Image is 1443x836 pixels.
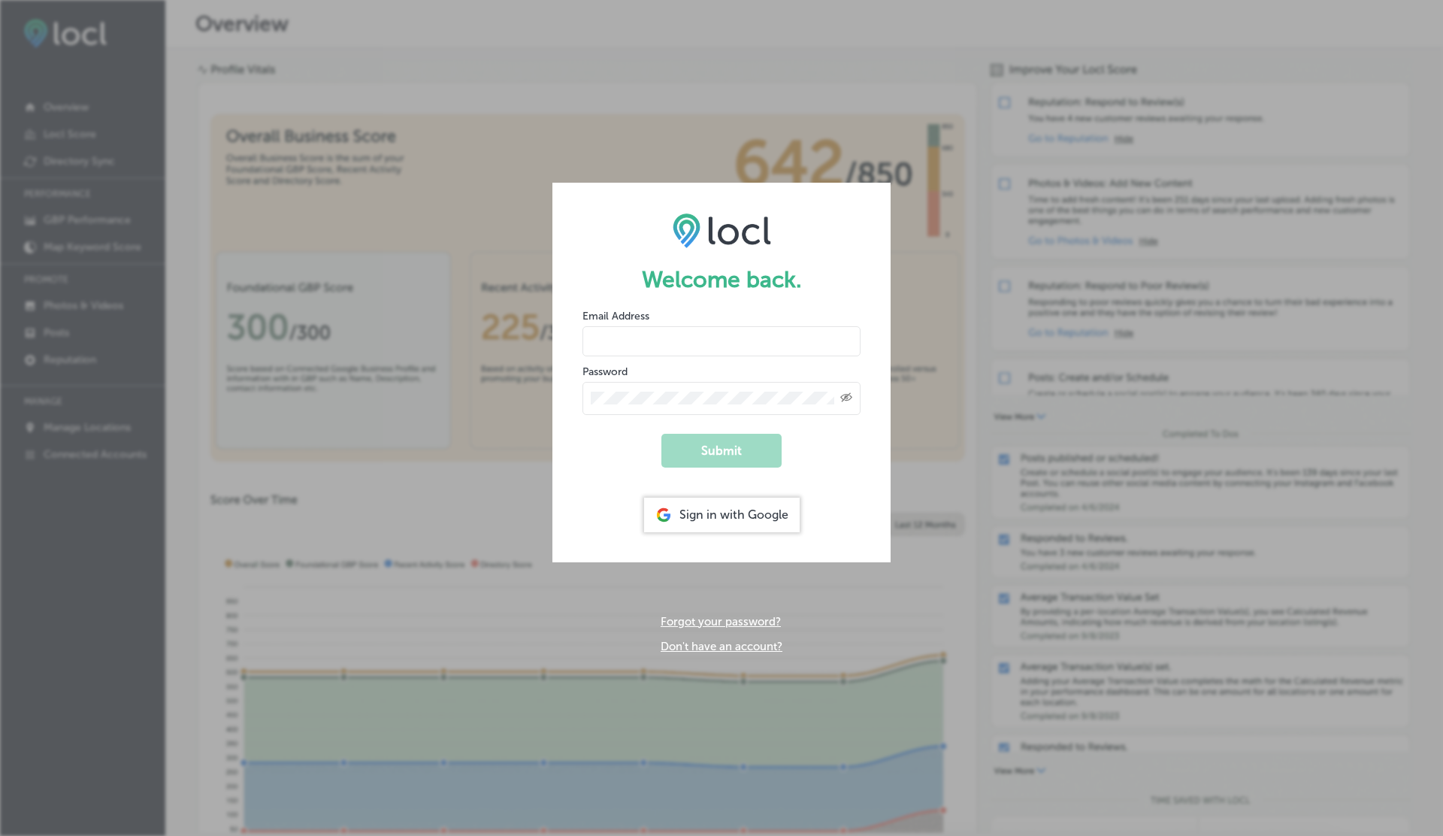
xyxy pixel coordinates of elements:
label: Email Address [582,310,649,323]
h1: Welcome back. [582,266,861,293]
span: Toggle password visibility [840,392,852,405]
div: Sign in with Google [644,498,800,532]
button: Submit [661,434,782,468]
a: Don't have an account? [661,640,782,653]
a: Forgot your password? [661,615,781,629]
label: Password [582,365,628,378]
img: LOCL logo [673,213,771,247]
